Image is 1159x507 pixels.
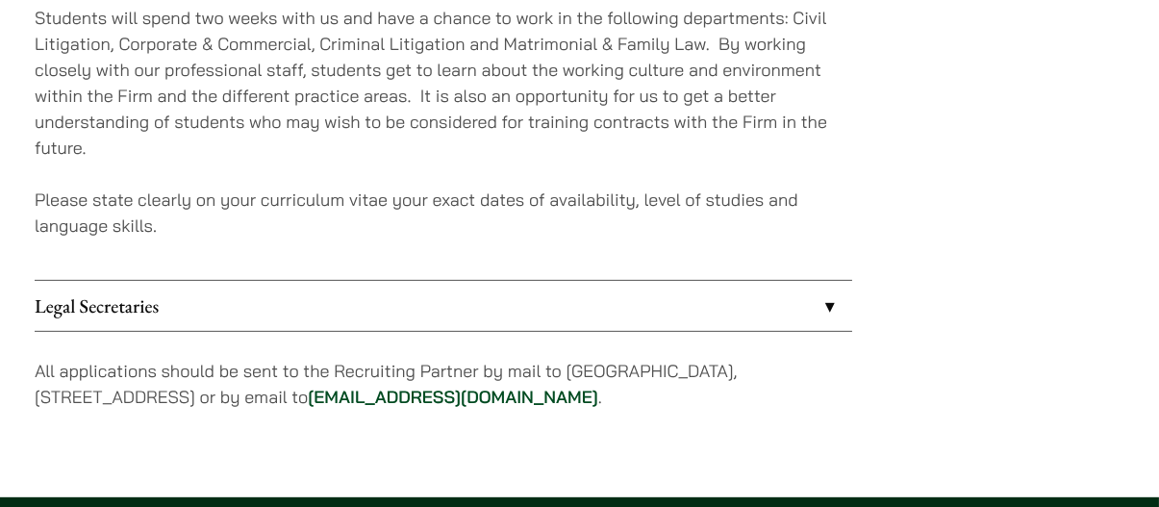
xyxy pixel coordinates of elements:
a: [EMAIL_ADDRESS][DOMAIN_NAME] [308,386,598,408]
p: Students will spend two weeks with us and have a chance to work in the following departments: Civ... [35,5,852,161]
p: Please state clearly on your curriculum vitae your exact dates of availability, level of studies ... [35,187,852,239]
p: All applications should be sent to the Recruiting Partner by mail to [GEOGRAPHIC_DATA], [STREET_A... [35,358,852,410]
a: Legal Secretaries [35,281,852,331]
